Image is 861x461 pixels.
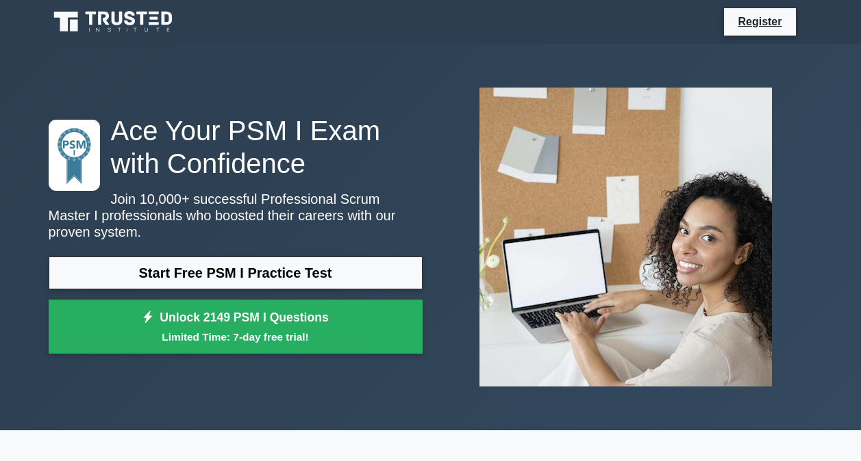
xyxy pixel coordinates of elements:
[729,13,790,30] a: Register
[49,114,423,180] h1: Ace Your PSM I Exam with Confidence
[49,191,423,240] p: Join 10,000+ successful Professional Scrum Master I professionals who boosted their careers with ...
[49,256,423,289] a: Start Free PSM I Practice Test
[66,329,405,345] small: Limited Time: 7-day free trial!
[49,300,423,354] a: Unlock 2149 PSM I QuestionsLimited Time: 7-day free trial!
